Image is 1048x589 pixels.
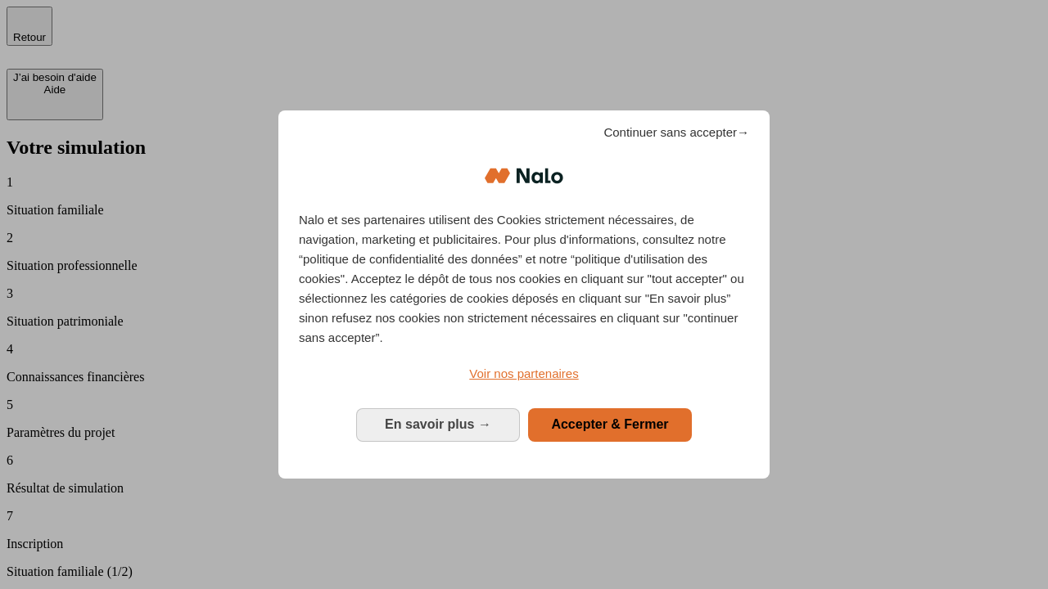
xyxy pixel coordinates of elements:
img: Logo [485,151,563,200]
a: Voir nos partenaires [299,364,749,384]
span: Accepter & Fermer [551,417,668,431]
div: Bienvenue chez Nalo Gestion du consentement [278,110,770,478]
p: Nalo et ses partenaires utilisent des Cookies strictement nécessaires, de navigation, marketing e... [299,210,749,348]
span: En savoir plus → [385,417,491,431]
button: En savoir plus: Configurer vos consentements [356,408,520,441]
span: Continuer sans accepter→ [603,123,749,142]
button: Accepter & Fermer: Accepter notre traitement des données et fermer [528,408,692,441]
span: Voir nos partenaires [469,366,578,380]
